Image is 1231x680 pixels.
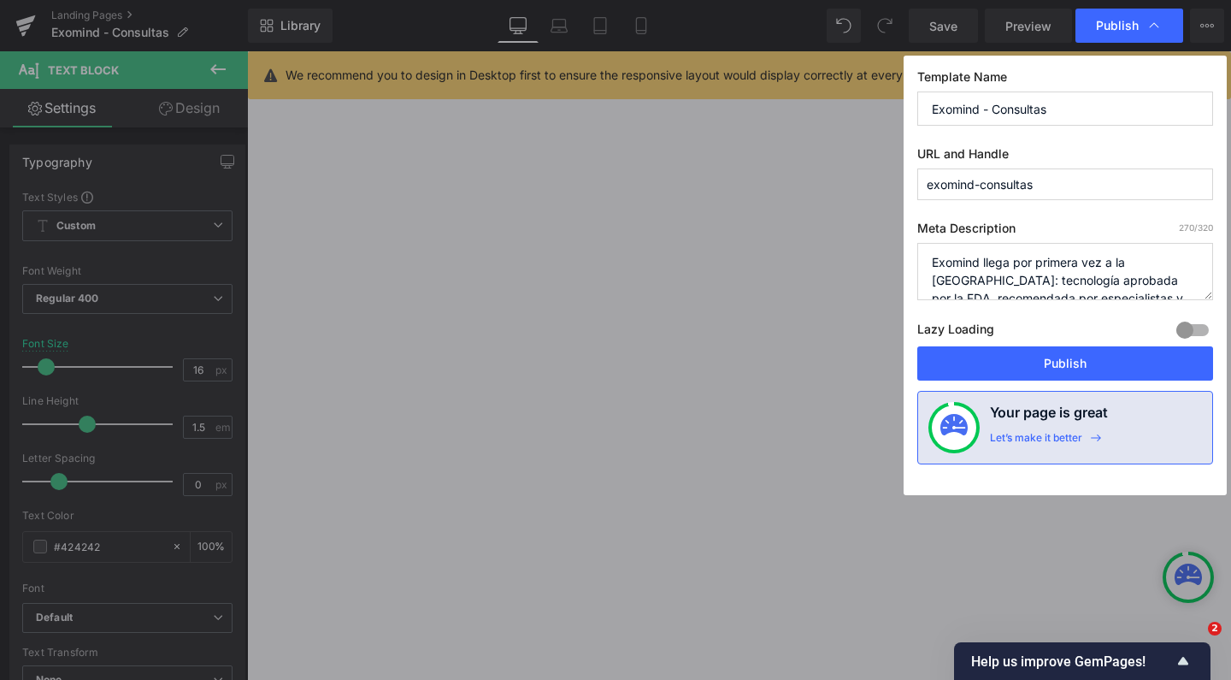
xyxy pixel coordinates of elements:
button: Publish [917,346,1213,381]
span: 2 [1208,622,1222,636]
label: Template Name [917,69,1213,92]
button: Show survey - Help us improve GemPages! [971,651,1193,671]
span: Publish [1096,18,1139,33]
label: URL and Handle [917,146,1213,169]
textarea: Exomind llega por primera vez a la [GEOGRAPHIC_DATA]: tecnología aprobada por la FDA, recomendada... [917,243,1213,300]
img: onboarding-status.svg [940,414,968,441]
label: Lazy Loading [917,318,994,346]
span: Help us improve GemPages! [971,653,1173,670]
span: /320 [1179,222,1213,233]
div: Let’s make it better [990,431,1082,453]
label: Meta Description [917,221,1213,243]
span: 270 [1179,222,1194,233]
h4: Your page is great [990,402,1108,431]
iframe: Intercom live chat [1173,622,1214,663]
